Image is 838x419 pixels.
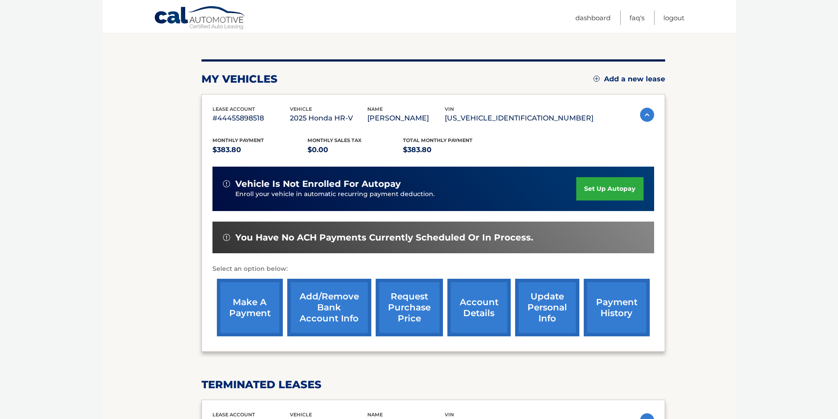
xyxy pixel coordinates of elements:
[201,378,665,391] h2: terminated leases
[584,279,650,336] a: payment history
[201,73,278,86] h2: my vehicles
[212,412,255,418] span: lease account
[235,189,577,199] p: Enroll your vehicle in automatic recurring payment deduction.
[212,264,654,274] p: Select an option below:
[212,106,255,112] span: lease account
[367,112,445,124] p: [PERSON_NAME]
[223,180,230,187] img: alert-white.svg
[515,279,579,336] a: update personal info
[290,106,312,112] span: vehicle
[447,279,511,336] a: account details
[593,75,665,84] a: Add a new lease
[629,11,644,25] a: FAQ's
[212,144,308,156] p: $383.80
[235,179,401,189] span: vehicle is not enrolled for autopay
[287,279,371,336] a: Add/Remove bank account info
[593,76,600,82] img: add.svg
[212,137,264,143] span: Monthly Payment
[445,106,454,112] span: vin
[663,11,684,25] a: Logout
[307,144,403,156] p: $0.00
[223,234,230,241] img: alert-white.svg
[307,137,362,143] span: Monthly sales Tax
[154,6,246,31] a: Cal Automotive
[235,232,533,243] span: You have no ACH payments currently scheduled or in process.
[212,112,290,124] p: #44455898518
[403,137,472,143] span: Total Monthly Payment
[376,279,443,336] a: request purchase price
[640,108,654,122] img: accordion-active.svg
[445,412,454,418] span: vin
[575,11,611,25] a: Dashboard
[217,279,283,336] a: make a payment
[367,412,383,418] span: name
[290,412,312,418] span: vehicle
[367,106,383,112] span: name
[576,177,643,200] a: set up autopay
[445,112,593,124] p: [US_VEHICLE_IDENTIFICATION_NUMBER]
[403,144,498,156] p: $383.80
[290,112,367,124] p: 2025 Honda HR-V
